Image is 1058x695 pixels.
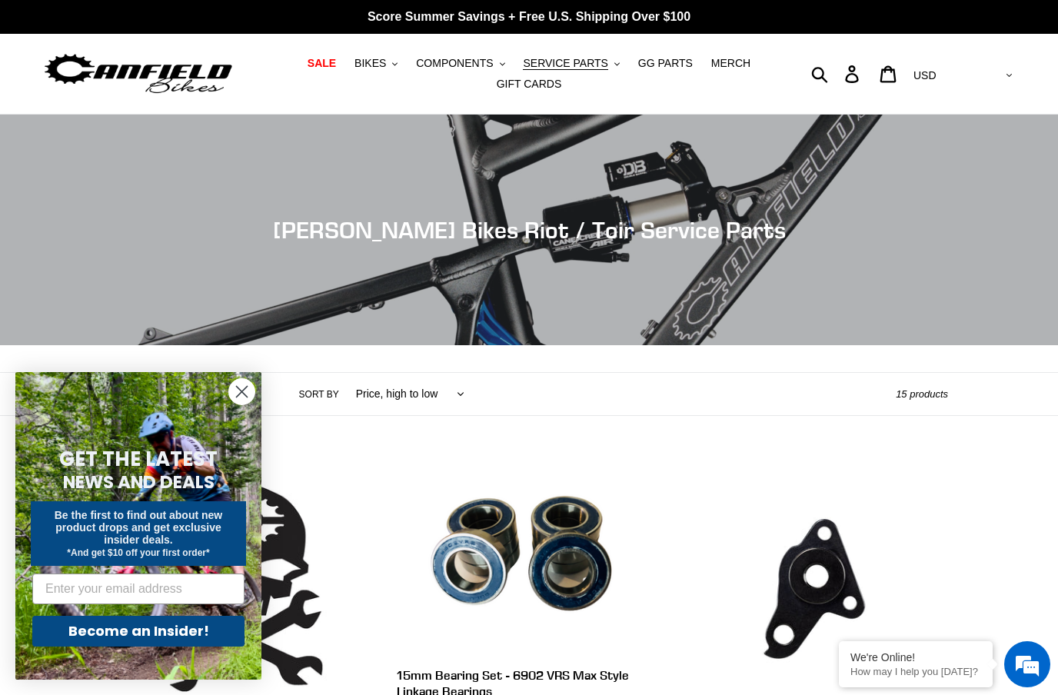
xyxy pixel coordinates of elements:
span: *And get $10 off your first order* [67,547,209,558]
span: SALE [308,57,336,70]
span: MERCH [711,57,750,70]
span: GET THE LATEST [59,445,218,473]
img: Canfield Bikes [42,50,235,98]
a: MERCH [704,53,758,74]
span: NEWS AND DEALS [63,470,215,494]
a: SALE [300,53,344,74]
a: GIFT CARDS [489,74,570,95]
span: GG PARTS [638,57,693,70]
button: SERVICE PARTS [515,53,627,74]
label: Sort by [299,387,339,401]
button: Become an Insider! [32,616,245,647]
button: COMPONENTS [408,53,512,74]
span: [PERSON_NAME] Bikes Riot / Toir Service Parts [273,216,786,244]
button: Close dialog [228,378,255,405]
span: SERVICE PARTS [523,57,607,70]
span: COMPONENTS [416,57,493,70]
span: 15 products [896,388,948,400]
span: Be the first to find out about new product drops and get exclusive insider deals. [55,509,223,546]
div: We're Online! [850,651,981,663]
p: How may I help you today? [850,666,981,677]
a: GG PARTS [630,53,700,74]
span: GIFT CARDS [497,78,562,91]
span: BIKES [354,57,386,70]
input: Enter your email address [32,574,245,604]
button: BIKES [347,53,405,74]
